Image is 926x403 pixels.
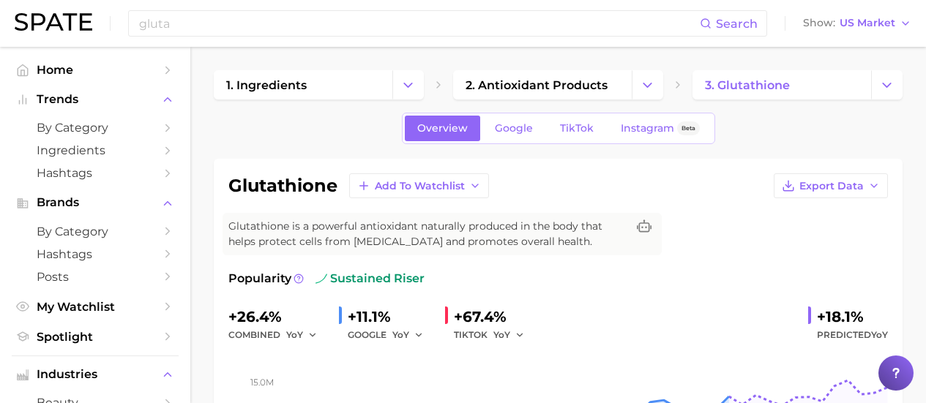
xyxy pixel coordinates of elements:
[214,70,392,99] a: 1. ingredients
[482,116,545,141] a: Google
[453,70,632,99] a: 2. antioxidant products
[799,14,915,33] button: ShowUS Market
[348,305,433,328] div: +11.1%
[392,326,424,344] button: YoY
[548,116,606,141] a: TikTok
[871,70,903,99] button: Change Category
[228,326,327,344] div: combined
[12,139,179,162] a: Ingredients
[375,180,465,192] span: Add to Watchlist
[840,19,895,27] span: US Market
[716,17,758,31] span: Search
[37,330,154,344] span: Spotlight
[37,368,154,381] span: Industries
[405,116,480,141] a: Overview
[621,122,674,135] span: Instagram
[315,270,425,287] span: sustained riser
[37,121,154,135] span: by Category
[12,243,179,265] a: Hashtags
[37,166,154,180] span: Hashtags
[454,305,534,328] div: +67.4%
[12,192,179,214] button: Brands
[12,116,179,139] a: by Category
[799,180,864,192] span: Export Data
[392,70,424,99] button: Change Category
[803,19,835,27] span: Show
[37,270,154,284] span: Posts
[348,326,433,344] div: GOOGLE
[12,220,179,243] a: by Category
[12,162,179,184] a: Hashtags
[774,173,888,198] button: Export Data
[37,247,154,261] span: Hashtags
[226,78,307,92] span: 1. ingredients
[12,295,179,318] a: My Watchlist
[682,122,695,135] span: Beta
[37,93,154,106] span: Trends
[37,300,154,314] span: My Watchlist
[37,143,154,157] span: Ingredients
[705,78,790,92] span: 3. glutathione
[228,270,291,287] span: Popularity
[692,70,871,99] a: 3. glutathione
[817,326,888,344] span: Predicted
[817,305,888,328] div: +18.1%
[495,122,533,135] span: Google
[349,173,489,198] button: Add to Watchlist
[12,364,179,385] button: Industries
[228,177,337,195] h1: glutathione
[493,328,510,341] span: YoY
[315,273,327,285] img: sustained riser
[12,265,179,288] a: Posts
[228,219,627,249] span: Glutathione is a powerful antioxidant naturally produced in the body that helps protect cells fro...
[15,13,92,31] img: SPATE
[466,78,608,92] span: 2. antioxidant products
[286,326,318,344] button: YoY
[37,196,154,209] span: Brands
[417,122,468,135] span: Overview
[454,326,534,344] div: TIKTOK
[871,329,888,340] span: YoY
[37,225,154,238] span: by Category
[608,116,712,141] a: InstagramBeta
[632,70,663,99] button: Change Category
[138,11,700,36] input: Search here for a brand, industry, or ingredient
[12,325,179,348] a: Spotlight
[12,88,179,110] button: Trends
[392,328,409,341] span: YoY
[228,305,327,328] div: +26.4%
[560,122,594,135] span: TikTok
[286,328,303,341] span: YoY
[12,59,179,81] a: Home
[37,63,154,77] span: Home
[493,326,525,344] button: YoY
